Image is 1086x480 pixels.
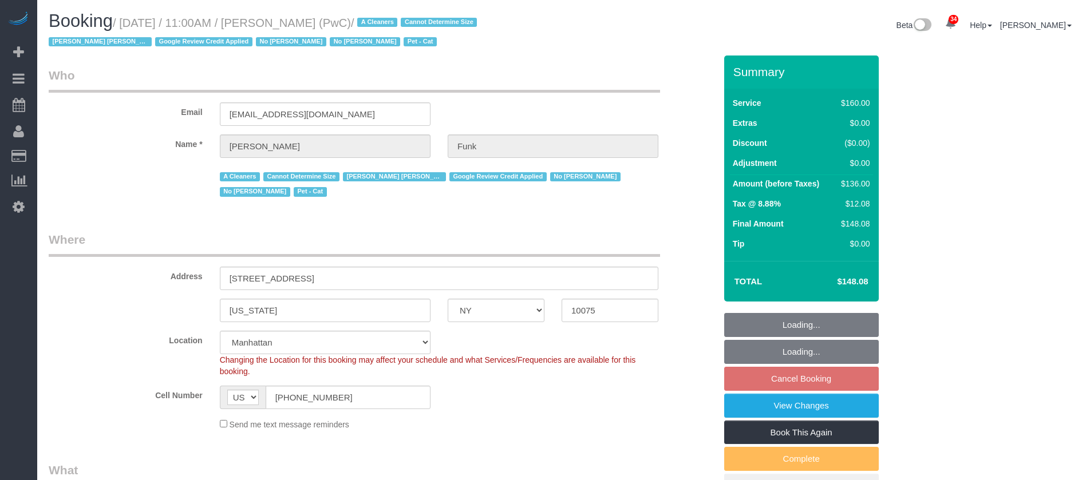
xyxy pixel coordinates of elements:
[897,21,932,30] a: Beta
[330,37,400,46] span: No [PERSON_NAME]
[220,355,636,376] span: Changing the Location for this booking may affect your schedule and what Services/Frequencies are...
[449,172,547,181] span: Google Review Credit Applied
[256,37,326,46] span: No [PERSON_NAME]
[836,137,870,149] div: ($0.00)
[40,331,211,346] label: Location
[220,134,431,158] input: First Name
[266,386,431,409] input: Cell Number
[724,421,879,445] a: Book This Again
[733,157,777,169] label: Adjustment
[733,198,781,209] label: Tax @ 8.88%
[49,37,152,46] span: [PERSON_NAME] [PERSON_NAME] Requested
[49,17,480,49] small: / [DATE] / 11:00AM / [PERSON_NAME] (PwC)
[220,187,290,196] span: No [PERSON_NAME]
[49,231,660,257] legend: Where
[49,11,113,31] span: Booking
[733,137,767,149] label: Discount
[220,172,260,181] span: A Cleaners
[733,178,819,189] label: Amount (before Taxes)
[155,37,252,46] span: Google Review Credit Applied
[733,97,761,109] label: Service
[733,218,784,229] label: Final Amount
[357,18,397,27] span: A Cleaners
[220,102,431,126] input: Email
[836,117,870,129] div: $0.00
[724,394,879,418] a: View Changes
[49,67,660,93] legend: Who
[7,11,30,27] img: Automaid Logo
[970,21,992,30] a: Help
[220,299,431,322] input: City
[836,218,870,229] div: $148.08
[40,267,211,282] label: Address
[40,386,211,401] label: Cell Number
[294,187,327,196] span: Pet - Cat
[343,172,446,181] span: [PERSON_NAME] [PERSON_NAME] Requested
[939,11,962,37] a: 34
[230,420,349,429] span: Send me text message reminders
[836,238,870,249] div: $0.00
[949,15,958,24] span: 34
[803,277,868,287] h4: $148.08
[401,18,477,27] span: Cannot Determine Size
[562,299,658,322] input: Zip Code
[404,37,437,46] span: Pet - Cat
[836,157,870,169] div: $0.00
[40,102,211,118] label: Email
[734,276,763,286] strong: Total
[836,97,870,109] div: $160.00
[263,172,339,181] span: Cannot Determine Size
[836,178,870,189] div: $136.00
[448,134,658,158] input: Last Name
[550,172,621,181] span: No [PERSON_NAME]
[40,134,211,150] label: Name *
[733,117,757,129] label: Extras
[1000,21,1072,30] a: [PERSON_NAME]
[733,238,745,249] label: Tip
[733,65,873,78] h3: Summary
[836,198,870,209] div: $12.08
[913,18,931,33] img: New interface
